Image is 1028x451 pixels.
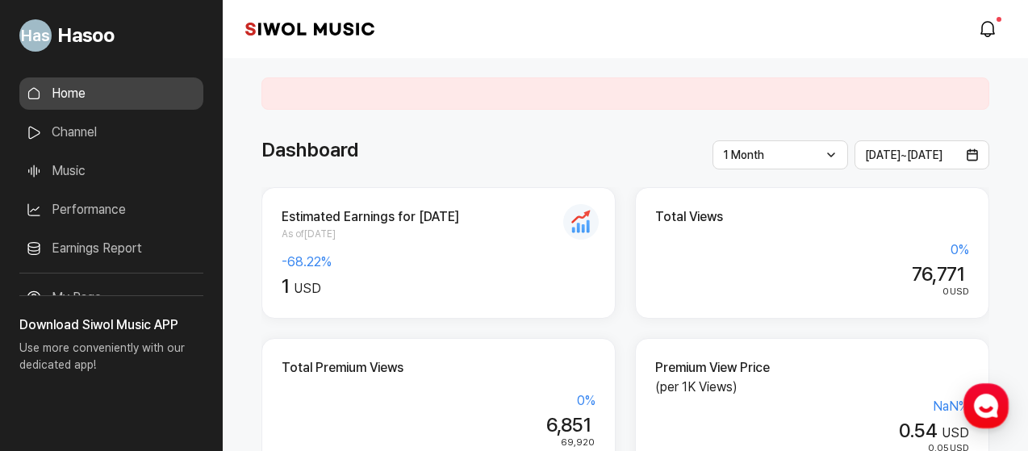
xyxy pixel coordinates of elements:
[19,116,203,148] a: Channel
[282,207,595,227] h2: Estimated Earnings for [DATE]
[655,207,969,227] h2: Total Views
[855,140,990,169] button: [DATE]~[DATE]
[655,358,969,378] h2: Premium View Price
[282,227,595,241] span: As of [DATE]
[19,13,203,58] a: Go to My Profile
[19,282,203,314] a: My Page
[655,378,969,397] p: (per 1K Views)
[912,262,964,286] span: 76,771
[19,232,203,265] a: Earnings Report
[942,286,949,297] span: 0
[655,397,969,416] div: NaN %
[546,413,591,436] span: 6,851
[282,274,289,298] span: 1
[282,275,595,299] div: USD
[282,391,595,411] div: 0 %
[655,285,969,299] div: USD
[19,315,203,335] h3: Download Siwol Music APP
[723,148,764,161] span: 1 Month
[282,253,595,272] div: -68.22 %
[261,136,358,165] h1: Dashboard
[655,240,969,260] div: 0 %
[19,335,203,386] p: Use more conveniently with our dedicated app!
[282,358,595,378] h2: Total Premium Views
[973,13,1005,45] a: modal.notifications
[19,77,203,110] a: Home
[865,148,942,161] span: [DATE] ~ [DATE]
[561,436,595,448] span: 69,920
[899,419,937,442] span: 0.54
[19,194,203,226] a: Performance
[655,420,969,443] div: USD
[19,155,203,187] a: Music
[58,21,115,50] span: Hasoo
